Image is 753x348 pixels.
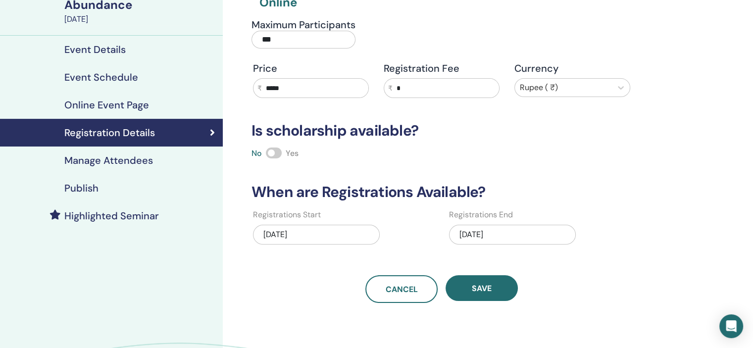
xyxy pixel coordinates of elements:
div: [DATE] [449,225,576,245]
h4: Event Schedule [64,71,138,83]
span: ₹ [388,83,393,94]
span: ₹ [257,83,262,94]
span: Yes [286,148,299,158]
button: Save [446,275,518,301]
div: [DATE] [253,225,380,245]
label: Registrations Start [253,209,321,221]
label: Registrations End [449,209,513,221]
h4: Currency [514,62,630,74]
h4: Online Event Page [64,99,149,111]
h4: Registration Details [64,127,155,139]
h3: Is scholarship available? [246,122,638,140]
div: [DATE] [64,13,217,25]
h4: Registration Fee [384,62,500,74]
a: Cancel [365,275,438,303]
span: No [251,148,262,158]
h4: Manage Attendees [64,154,153,166]
h4: Maximum Participants [251,19,355,31]
div: Open Intercom Messenger [719,314,743,338]
h4: Price [253,62,369,74]
h4: Publish [64,182,99,194]
input: Maximum Participants [251,31,355,49]
span: Save [472,283,492,294]
h4: Highlighted Seminar [64,210,159,222]
span: Cancel [386,284,418,295]
h3: When are Registrations Available? [246,183,638,201]
h4: Event Details [64,44,126,55]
